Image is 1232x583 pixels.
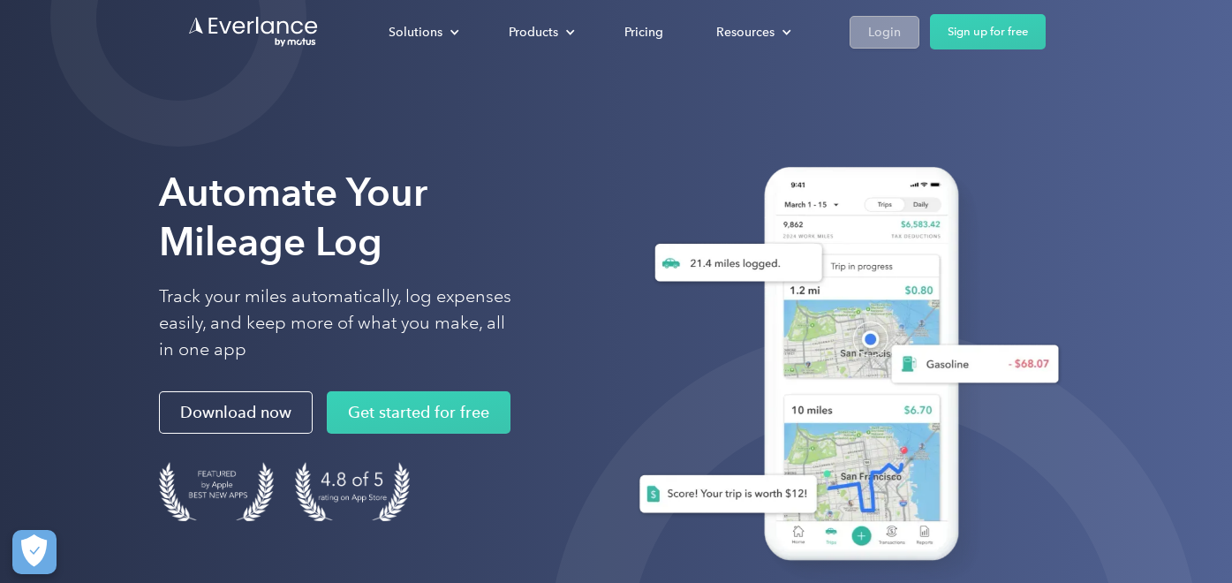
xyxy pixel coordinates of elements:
a: Pricing [607,17,681,48]
a: Get started for free [327,391,510,434]
button: Cookies Settings [12,530,57,574]
div: Solutions [371,17,473,48]
strong: Automate Your Mileage Log [159,169,427,265]
div: Resources [716,21,775,43]
img: 4.9 out of 5 stars on the app store [295,462,410,521]
a: Download now [159,391,313,434]
div: Pricing [624,21,663,43]
div: Products [491,17,589,48]
a: Sign up for free [930,14,1046,49]
div: Resources [699,17,805,48]
a: Login [850,16,919,49]
a: Go to homepage [187,15,320,49]
div: Login [868,21,901,43]
img: Badge for Featured by Apple Best New Apps [159,462,274,521]
div: Products [509,21,558,43]
div: Solutions [389,21,442,43]
p: Track your miles automatically, log expenses easily, and keep more of what you make, all in one app [159,284,512,363]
